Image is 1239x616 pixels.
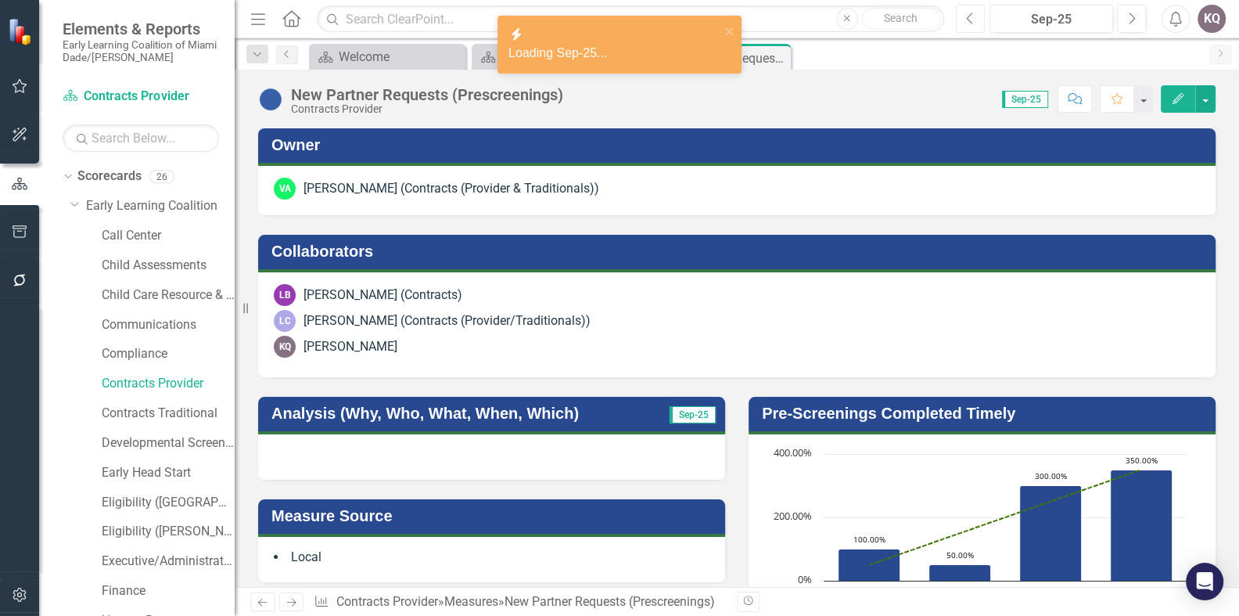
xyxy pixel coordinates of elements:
div: 26 [149,170,174,183]
a: Contracts Provider [336,594,438,609]
div: Welcome [339,47,461,67]
div: VA [274,178,296,200]
button: close [724,22,735,40]
a: Compliance [102,345,235,363]
path: FY25-26, Q1, 350. % of Prescreenings Processed within 30 days. [1111,470,1173,582]
a: Contract Provider Dashboard [476,47,624,67]
h3: Pre-Screenings Completed Timely [762,405,1208,422]
input: Search Below... [63,124,219,152]
button: KQ [1198,5,1226,33]
a: Early Learning Coalition [86,197,235,215]
text: 0% [798,572,812,586]
a: Measures [444,594,498,609]
g: % of Prescreenings Processed within 30 days, series 2 of 3. Bar series with 4 bars. [839,470,1173,582]
a: Scorecards [77,168,142,186]
div: » » [314,593,724,611]
button: Search [862,8,940,30]
a: Early Head Start [102,464,235,482]
a: Executive/Administrative [102,553,235,571]
a: Call Center [102,227,235,245]
span: Elements & Reports [63,20,219,38]
h3: Analysis (Why, Who, What, When, Which) [271,405,657,422]
a: Finance [102,582,235,600]
span: Local [291,549,321,564]
span: Search [884,12,918,24]
a: Eligibility ([PERSON_NAME]) [102,523,235,541]
a: Eligibility ([GEOGRAPHIC_DATA]) [102,494,235,512]
div: LC [274,310,296,332]
a: Developmental Screening Compliance [102,434,235,452]
h3: Owner [271,136,1208,153]
text: 50.00% [946,549,974,560]
a: Contracts Provider [102,375,235,393]
div: New Partner Requests (Prescreenings) [505,594,715,609]
div: Loading Sep-25... [508,45,720,63]
div: KQ [274,336,296,358]
div: [PERSON_NAME] (Contracts (Provider & Traditionals)) [303,180,599,198]
button: Sep-25 [989,5,1113,33]
small: Early Learning Coalition of Miami Dade/[PERSON_NAME] [63,38,219,64]
div: New Partner Requests (Prescreenings) [291,86,563,103]
a: Contracts Traditional [102,405,235,423]
div: Contracts Provider [291,103,563,115]
text: 350.00% [1126,455,1158,466]
a: Child Care Resource & Referral (CCR&R) [102,286,235,304]
a: Contracts Provider [63,88,219,106]
input: Search ClearPoint... [317,5,944,33]
h3: Measure Source [271,507,717,524]
a: Welcome [313,47,461,67]
div: [PERSON_NAME] (Contracts) [303,286,462,304]
div: [PERSON_NAME] [303,338,397,356]
div: Open Intercom Messenger [1186,563,1223,600]
text: 200.00% [774,509,812,523]
div: Sep-25 [995,10,1108,29]
text: 300.00% [1035,470,1067,481]
img: No Information [258,87,283,112]
text: 400.00% [774,445,812,459]
path: FY24-25, Q3, 50. % of Prescreenings Processed within 30 days. [929,565,991,582]
a: Communications [102,316,235,334]
text: 100.00% [853,534,885,545]
div: [PERSON_NAME] (Contracts (Provider/Traditionals)) [303,312,591,330]
g: % Benchmark, series 1 of 3. Line with 4 data points. [866,546,872,553]
h3: Collaborators [271,243,1208,260]
a: Child Assessments [102,257,235,275]
path: FY24/25, Q2, 100. % of Prescreenings Processed within 30 days. [839,549,900,582]
path: FY24-25, Q4, 300. % of Prescreenings Processed within 30 days. [1020,486,1082,582]
div: LB [274,284,296,306]
span: Sep-25 [1002,91,1048,108]
img: ClearPoint Strategy [8,17,35,45]
span: Sep-25 [670,406,716,423]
